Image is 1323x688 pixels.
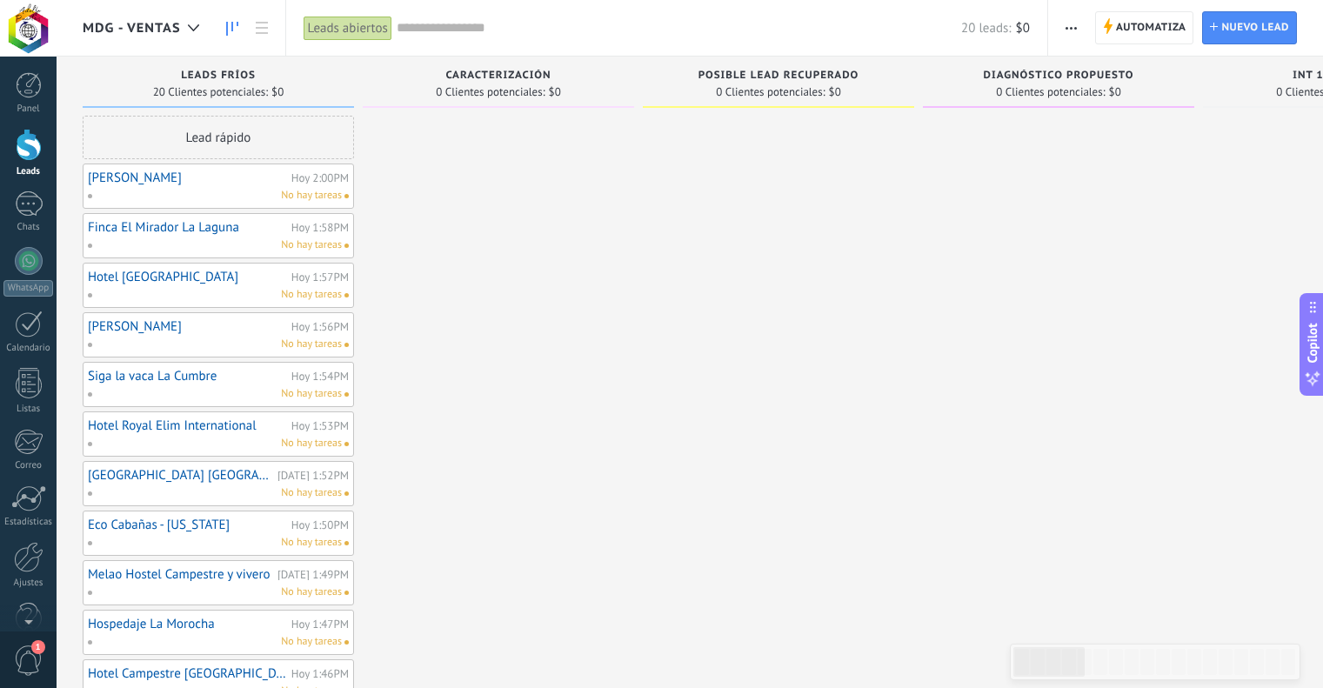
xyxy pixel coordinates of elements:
[291,271,349,283] div: Hoy 1:57PM
[281,386,342,402] span: No hay tareas
[153,87,268,97] span: 20 Clientes potenciales:
[344,640,349,645] span: No hay nada asignado
[88,468,273,483] a: [GEOGRAPHIC_DATA] [GEOGRAPHIC_DATA]
[91,70,345,84] div: Leads fríos
[83,116,354,159] div: Lead rápido
[291,222,349,233] div: Hoy 1:58PM
[88,220,287,235] a: Finca El Mirador La Laguna
[291,172,349,184] div: Hoy 2:00PM
[3,517,54,528] div: Estadísticas
[277,569,349,580] div: [DATE] 1:49PM
[549,87,561,97] span: $0
[217,11,247,45] a: Leads
[281,237,342,253] span: No hay tareas
[3,280,53,297] div: WhatsApp
[371,70,625,84] div: Caracterización
[344,194,349,198] span: No hay nada asignado
[88,567,273,582] a: Melao Hostel Campestre y vivero
[271,87,284,97] span: $0
[1016,20,1030,37] span: $0
[291,618,349,630] div: Hoy 1:47PM
[3,404,54,415] div: Listas
[88,369,287,384] a: Siga la vaca La Cumbre
[344,442,349,446] span: No hay nada asignado
[88,270,287,284] a: Hotel [GEOGRAPHIC_DATA]
[181,70,256,82] span: Leads fríos
[344,591,349,595] span: No hay nada asignado
[3,166,54,177] div: Leads
[436,87,545,97] span: 0 Clientes potenciales:
[344,541,349,545] span: No hay nada asignado
[281,337,342,352] span: No hay tareas
[344,491,349,496] span: No hay nada asignado
[3,578,54,589] div: Ajustes
[3,222,54,233] div: Chats
[31,640,45,654] span: 1
[698,70,859,82] span: Posible lead recuperado
[445,70,551,82] span: Caracterización
[88,319,287,334] a: [PERSON_NAME]
[1304,323,1321,363] span: Copilot
[88,666,287,681] a: Hotel Campestre [GEOGRAPHIC_DATA]
[281,188,342,204] span: No hay tareas
[304,16,392,41] div: Leads abiertos
[3,343,54,354] div: Calendario
[1221,12,1289,43] span: Nuevo lead
[291,519,349,531] div: Hoy 1:50PM
[344,343,349,347] span: No hay nada asignado
[1116,12,1186,43] span: Automatiza
[984,70,1134,82] span: Diagnóstico propuesto
[291,668,349,679] div: Hoy 1:46PM
[1095,11,1194,44] a: Automatiza
[996,87,1105,97] span: 0 Clientes potenciales:
[281,436,342,451] span: No hay tareas
[247,11,277,45] a: Lista
[281,535,342,551] span: No hay tareas
[291,321,349,332] div: Hoy 1:56PM
[829,87,841,97] span: $0
[1202,11,1297,44] a: Nuevo lead
[88,617,287,631] a: Hospedaje La Morocha
[344,244,349,248] span: No hay nada asignado
[1109,87,1121,97] span: $0
[281,287,342,303] span: No hay tareas
[281,485,342,501] span: No hay tareas
[88,170,287,185] a: [PERSON_NAME]
[88,418,287,433] a: Hotel Royal Elim International
[3,460,54,471] div: Correo
[344,392,349,397] span: No hay nada asignado
[291,420,349,431] div: Hoy 1:53PM
[344,293,349,297] span: No hay nada asignado
[281,634,342,650] span: No hay tareas
[83,20,181,37] span: MDG - Ventas
[651,70,905,84] div: Posible lead recuperado
[281,584,342,600] span: No hay tareas
[291,371,349,382] div: Hoy 1:54PM
[961,20,1011,37] span: 20 leads:
[88,518,287,532] a: Eco Cabañas - [US_STATE]
[1059,11,1084,44] button: Más
[277,470,349,481] div: [DATE] 1:52PM
[716,87,825,97] span: 0 Clientes potenciales:
[932,70,1186,84] div: Diagnóstico propuesto
[3,104,54,115] div: Panel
